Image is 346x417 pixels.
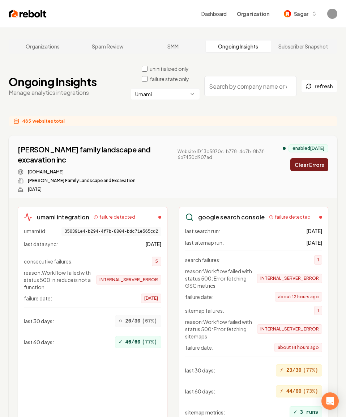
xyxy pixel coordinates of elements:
h3: umami integration [37,213,89,222]
div: 46/60 [115,336,161,348]
span: 350391e4-b294-4f7b-8004-bdc71e565cd2 [61,227,161,236]
div: enabled [DATE] [289,144,328,152]
span: Website ID: 13c5870c-b778-4d7b-8b3f-6b7430d907ad [178,149,283,160]
span: [DATE] [306,227,322,235]
span: sitemap failures: [185,307,224,314]
span: last search run: [185,227,220,235]
span: websites total [33,118,65,124]
span: last 60 days : [24,338,54,346]
span: INTERNAL_SERVER_ERROR [257,274,322,283]
span: ( 73 %) [303,388,318,395]
span: about 14 hours ago [274,343,322,352]
a: Ongoing Insights [206,41,271,52]
div: 44/60 [276,385,322,397]
div: analytics enabled [283,147,286,150]
a: [PERSON_NAME] family landscape and excavation inc [18,144,174,165]
span: ⚡ [280,366,283,375]
span: reason: Workflow failed with status 500: Error fetching sitemaps [185,318,257,340]
a: Spam Review [75,41,140,52]
span: about 12 hours ago [275,292,322,302]
span: 1 [314,306,322,315]
span: last data sync: [24,240,58,248]
span: ✓ [294,408,297,417]
a: Subscriber Snapshot [271,41,336,52]
img: Sagar [284,10,291,17]
label: failure state only [150,75,189,83]
span: umami id: [24,227,47,236]
span: 1 [314,255,322,265]
span: 485 [22,118,31,124]
span: Sagar [294,10,308,18]
span: INTERNAL_SERVER_ERROR [257,324,322,334]
span: last sitemap run: [185,239,224,246]
p: Manage analytics integrations [9,88,97,97]
span: failure date: [185,293,213,300]
span: failure detected [275,214,311,220]
span: ✓ [119,338,123,346]
div: failed [319,216,322,219]
span: last 60 days : [185,388,215,395]
h1: Ongoing Insights [9,75,97,88]
span: failure detected [99,214,135,220]
a: Dashboard [201,10,227,17]
span: ( 67 %) [142,317,157,325]
span: [DATE] [141,294,161,303]
h3: google search console [198,213,265,222]
img: Rebolt Logo [9,9,47,19]
span: last 30 days : [24,317,54,325]
span: last 30 days : [185,367,215,374]
span: reason: Workflow failed with status 500: n.reduce is not a function [24,269,96,291]
button: Organization [232,7,274,20]
a: [DOMAIN_NAME] [28,169,64,175]
span: failure date: [24,295,52,302]
span: ( 77 %) [142,338,157,346]
span: ( 77 %) [303,367,318,374]
span: consecutive failures: [24,258,73,265]
span: INTERNAL_SERVER_ERROR [96,275,161,285]
a: SMM [140,41,205,52]
span: search failures: [185,256,221,264]
span: sitemap metrics : [185,409,225,416]
div: 20/30 [115,315,161,327]
span: reason: Workflow failed with status 500: Error fetching GSC metrics [185,268,257,289]
span: ○ [119,317,123,325]
input: Search by company name or website ID [204,76,297,96]
span: [DATE] [145,240,161,248]
a: Organizations [10,41,75,52]
button: refresh [301,80,337,93]
div: 23/30 [276,364,322,376]
button: Open user button [327,9,337,19]
span: ⚡ [280,387,283,396]
span: 5 [152,257,161,266]
span: [DATE] [306,239,322,246]
div: Website [18,169,283,175]
img: Sagar Soni [327,9,337,19]
label: uninitialized only [150,65,189,72]
span: failure date: [185,344,213,351]
div: failed [158,216,161,219]
button: Clear Errors [290,158,328,171]
div: Open Intercom Messenger [321,392,339,410]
